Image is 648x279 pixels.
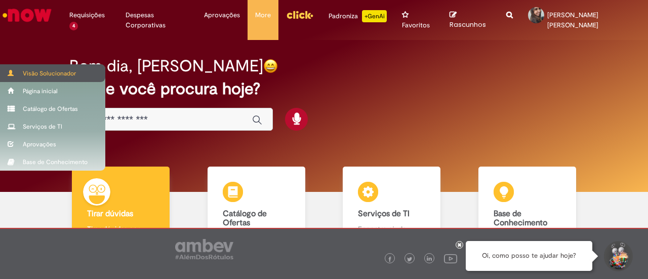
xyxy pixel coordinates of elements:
img: logo_footer_twitter.png [407,257,412,262]
img: click_logo_yellow_360x200.png [286,7,313,22]
span: Despesas Corporativas [126,10,189,30]
p: Tirar dúvidas com Lupi Assist e Gen Ai [87,224,154,244]
b: Catálogo de Ofertas [223,209,267,228]
span: Rascunhos [450,20,486,29]
a: Base de Conhecimento Consulte e aprenda [460,167,595,254]
p: +GenAi [362,10,387,22]
img: ServiceNow [1,5,53,25]
span: Favoritos [402,20,430,30]
span: 4 [69,22,78,30]
span: More [255,10,271,20]
img: happy-face.png [263,59,278,73]
b: Tirar dúvidas [87,209,133,219]
p: Encontre ajuda [358,224,425,234]
a: Serviços de TI Encontre ajuda [324,167,460,254]
h2: Bom dia, [PERSON_NAME] [69,57,263,75]
div: Padroniza [329,10,387,22]
span: [PERSON_NAME] [PERSON_NAME] [547,11,598,29]
img: logo_footer_facebook.png [387,257,392,262]
span: Aprovações [204,10,240,20]
img: logo_footer_ambev_rotulo_gray.png [175,239,233,259]
img: logo_footer_youtube.png [444,252,457,265]
a: Tirar dúvidas Tirar dúvidas com Lupi Assist e Gen Ai [53,167,189,254]
a: Catálogo de Ofertas Abra uma solicitação [189,167,325,254]
b: Base de Conhecimento [494,209,547,228]
span: Requisições [69,10,105,20]
b: Serviços de TI [358,209,410,219]
img: logo_footer_linkedin.png [427,256,432,262]
div: Oi, como posso te ajudar hoje? [466,241,592,271]
a: Rascunhos [450,11,491,29]
button: Iniciar Conversa de Suporte [602,241,633,271]
h2: O que você procura hoje? [69,80,578,98]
